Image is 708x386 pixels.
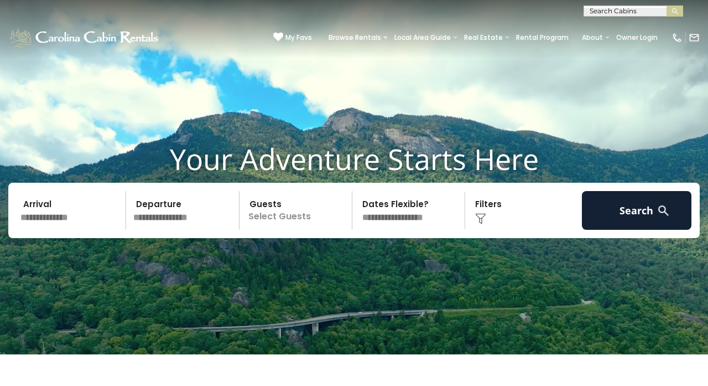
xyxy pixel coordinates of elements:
p: Select Guests [243,191,352,230]
a: Owner Login [611,30,663,45]
a: Local Area Guide [389,30,456,45]
h1: Your Adventure Starts Here [8,142,700,176]
a: My Favs [273,32,312,43]
a: About [576,30,608,45]
span: My Favs [285,33,312,43]
img: filter--v1.png [475,213,486,224]
img: phone-regular-white.png [671,32,683,43]
img: search-regular-white.png [657,204,670,218]
a: Real Estate [459,30,508,45]
img: White-1-1-2.png [8,27,162,49]
a: Browse Rentals [323,30,387,45]
img: mail-regular-white.png [689,32,700,43]
button: Search [582,191,691,230]
a: Rental Program [511,30,574,45]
